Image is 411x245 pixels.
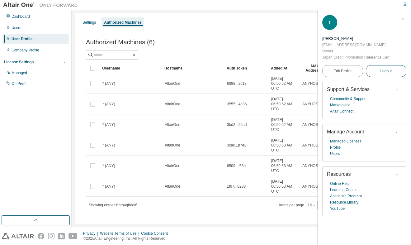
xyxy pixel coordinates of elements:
[330,199,358,205] a: Resource Library
[271,138,297,153] span: [DATE] 06:50:53 AM UTC
[102,163,115,168] span: * (ANY)
[271,179,297,194] span: [DATE] 06:50:53 AM UTC
[100,231,141,236] div: Website Terms of Use
[141,231,171,236] div: Cookie Consent
[302,102,320,107] span: ANYHOST
[83,236,172,241] p: © 2025 Altair Engineering, Inc. All Rights Reserved.
[165,102,180,107] span: AltairOne
[330,108,353,114] a: Altair Connect
[102,102,115,107] span: * (ANY)
[322,65,363,77] a: Edit Profile
[164,63,222,73] div: Hostname
[322,36,390,42] div: Takashi Seki
[271,63,297,73] div: Added At
[322,42,390,48] div: [EMAIL_ADDRESS][DOMAIN_NAME]
[165,163,180,168] span: AltairOne
[302,184,320,189] span: ANYHOST
[227,143,246,148] span: 3cac...b7e3
[4,60,34,65] div: License Settings
[271,97,297,112] span: [DATE] 06:50:52 AM UTC
[330,96,366,102] a: Community & Support
[68,233,78,239] img: youtube.svg
[322,48,390,54] div: Owner
[227,163,246,168] span: 8509...f63e
[227,184,246,189] span: 1f97...8203
[330,205,345,212] a: YouTube
[327,87,370,92] span: Support & Services
[328,20,331,25] span: T
[38,233,44,239] img: facebook.svg
[271,158,297,173] span: [DATE] 06:50:53 AM UTC
[12,14,30,19] div: Dashboard
[227,63,266,73] div: Auth Token
[102,184,115,189] span: * (ANY)
[165,122,180,127] span: AltairOne
[271,76,297,91] span: [DATE] 06:50:52 AM UTC
[330,102,350,108] a: Marketplace
[330,144,341,151] a: Profile
[165,81,180,86] span: AltairOne
[102,122,115,127] span: * (ANY)
[165,143,180,148] span: AltairOne
[12,70,27,75] div: Managed
[380,68,392,74] span: Logout
[327,171,351,177] span: Resources
[333,69,352,74] span: Edit Profile
[330,193,362,199] a: Academic Program
[89,203,137,207] span: Showing entries 1 through 6 of 6
[302,63,328,73] div: MAC Addresses
[308,203,316,208] button: 10
[279,201,318,209] span: Items per page
[227,102,247,107] span: 3555...4d36
[302,143,320,148] span: ANYHOST
[330,187,357,193] a: Learning Center
[2,233,34,239] img: altair_logo.svg
[83,231,100,236] div: Privacy
[12,48,39,53] div: Company Profile
[12,25,21,30] div: Users
[102,143,115,148] span: * (ANY)
[227,81,247,86] span: 6888...2c13
[366,65,407,77] button: Logout
[302,81,320,86] span: ANYHOST
[102,81,115,86] span: * (ANY)
[58,233,65,239] img: linkedin.svg
[322,54,390,60] div: Japan Credit Information Reference Center Corp.
[330,151,340,157] a: Users
[165,184,180,189] span: AltairOne
[3,2,81,8] img: Altair One
[330,180,350,187] a: Online Help
[12,36,32,41] div: User Profile
[104,20,142,25] div: Authorized Machines
[302,122,320,127] span: ANYHOST
[48,233,54,239] img: instagram.svg
[102,63,159,73] div: Username
[302,163,320,168] span: ANYHOST
[271,117,297,132] span: [DATE] 06:50:52 AM UTC
[327,129,364,134] span: Manage Account
[86,39,155,46] span: Authorized Machines (6)
[83,20,96,25] div: Settings
[227,122,247,127] span: 3bd2...25ad
[12,81,26,86] div: On Prem
[330,138,361,144] a: Managed Licenses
